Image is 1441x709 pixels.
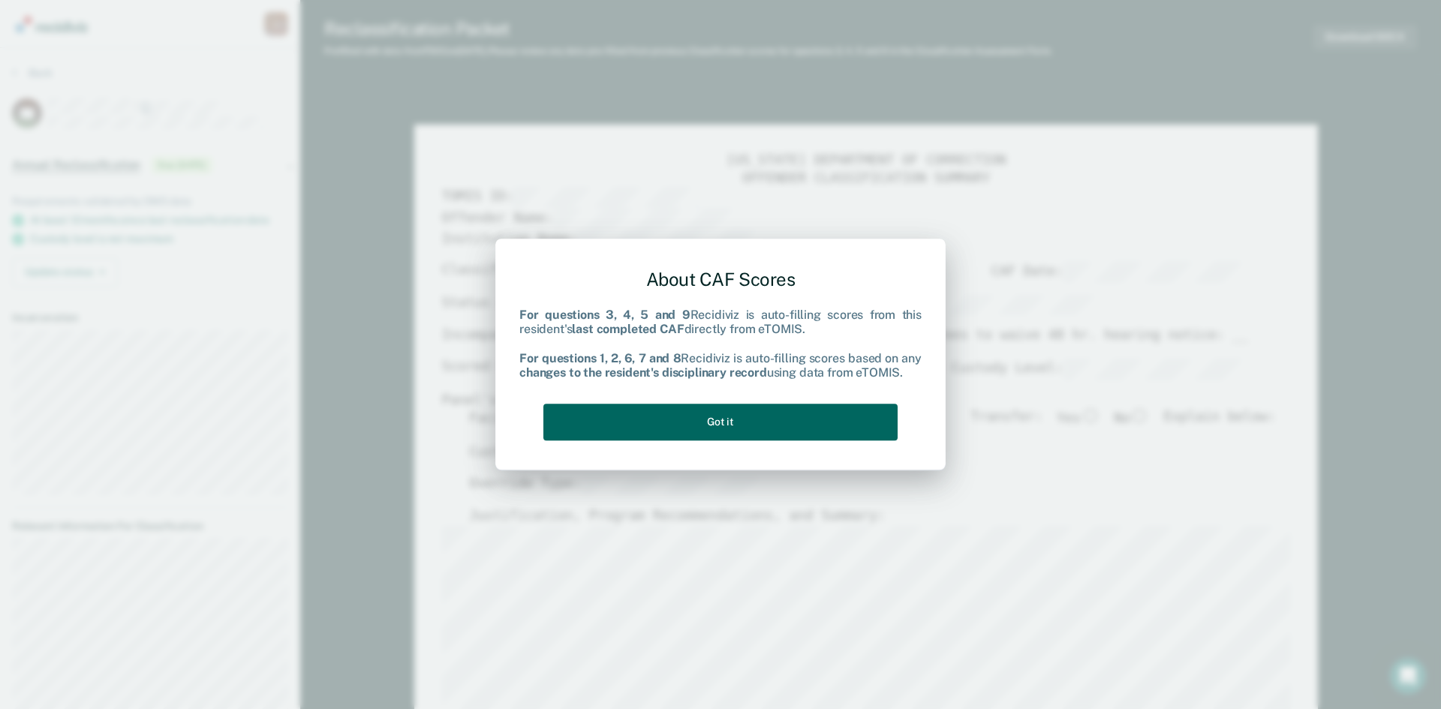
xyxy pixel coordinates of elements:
[519,257,922,302] div: About CAF Scores
[572,323,684,337] b: last completed CAF
[519,308,922,380] div: Recidiviz is auto-filling scores from this resident's directly from eTOMIS. Recidiviz is auto-fil...
[519,365,767,380] b: changes to the resident's disciplinary record
[543,404,898,440] button: Got it
[519,351,681,365] b: For questions 1, 2, 6, 7 and 8
[519,308,690,323] b: For questions 3, 4, 5 and 9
